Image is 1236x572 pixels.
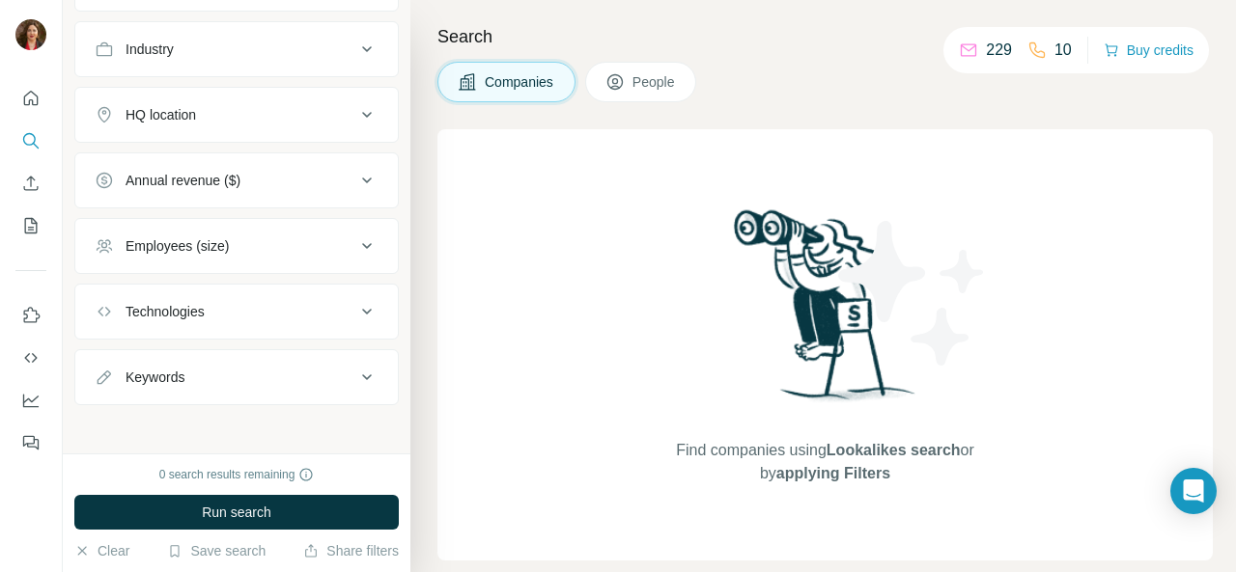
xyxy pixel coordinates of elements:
[15,383,46,418] button: Dashboard
[437,23,1213,50] h4: Search
[303,541,399,560] button: Share filters
[75,26,398,72] button: Industry
[74,541,129,560] button: Clear
[126,368,184,387] div: Keywords
[15,19,46,50] img: Avatar
[126,171,240,190] div: Annual revenue ($)
[15,425,46,460] button: Feedback
[632,72,677,92] span: People
[15,340,46,375] button: Use Surfe API
[15,166,46,201] button: Enrich CSV
[826,206,999,380] img: Surfe Illustration - Stars
[75,354,398,400] button: Keywords
[725,204,926,420] img: Surfe Illustration - Woman searching with binoculars
[159,466,315,483] div: 0 search results remaining
[75,223,398,269] button: Employees (size)
[485,72,555,92] span: Companies
[75,92,398,138] button: HQ location
[126,105,196,124] div: HQ location
[986,39,1012,62] p: 229
[827,442,961,458] span: Lookalikes search
[1054,39,1072,62] p: 10
[126,40,174,59] div: Industry
[167,541,266,560] button: Save search
[15,298,46,333] button: Use Surfe on LinkedIn
[15,81,46,116] button: Quick start
[126,236,229,256] div: Employees (size)
[74,495,399,530] button: Run search
[1104,37,1194,64] button: Buy credits
[75,288,398,335] button: Technologies
[670,439,979,485] span: Find companies using or by
[1170,468,1217,514] div: Open Intercom Messenger
[776,465,890,481] span: applying Filters
[15,123,46,158] button: Search
[202,503,271,522] span: Run search
[15,208,46,243] button: My lists
[75,157,398,204] button: Annual revenue ($)
[126,302,205,321] div: Technologies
